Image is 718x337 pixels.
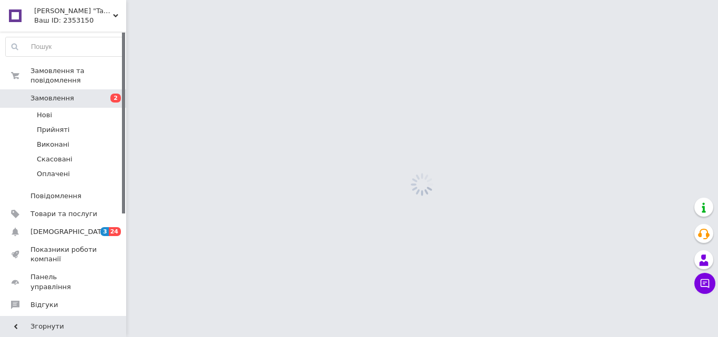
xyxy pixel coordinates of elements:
[30,209,97,219] span: Товари та послуги
[30,272,97,291] span: Панель управління
[109,227,121,236] span: 24
[6,37,124,56] input: Пошук
[110,94,121,103] span: 2
[34,6,113,16] span: Інтернет Магазин "Tano"
[34,16,126,25] div: Ваш ID: 2353150
[37,155,73,164] span: Скасовані
[37,110,52,120] span: Нові
[30,300,58,310] span: Відгуки
[30,66,126,85] span: Замовлення та повідомлення
[30,227,108,237] span: [DEMOGRAPHIC_DATA]
[100,227,109,236] span: 3
[30,94,74,103] span: Замовлення
[37,140,69,149] span: Виконані
[694,273,715,294] button: Чат з покупцем
[408,170,436,199] img: spinner_grey-bg-hcd09dd2d8f1a785e3413b09b97f8118e7.gif
[37,125,69,135] span: Прийняті
[30,191,81,201] span: Повідомлення
[30,245,97,264] span: Показники роботи компанії
[37,169,70,179] span: Оплачені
